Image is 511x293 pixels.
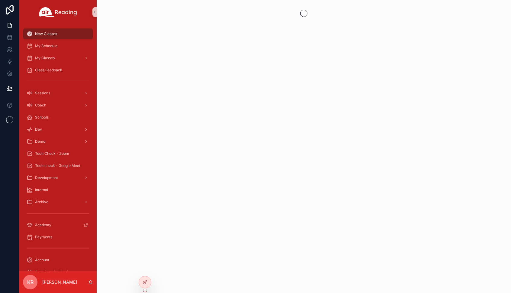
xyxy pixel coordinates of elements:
[35,139,45,144] span: Demo
[35,200,48,204] span: Archive
[23,65,93,76] a: Class Feedback
[35,44,57,48] span: My Schedule
[23,160,93,171] a: Tech check - Google Meet
[23,148,93,159] a: Tech Check - Zoom
[23,88,93,99] a: Sessions
[23,124,93,135] a: Dev
[27,278,34,286] span: KR
[35,56,55,60] span: My Classes
[23,255,93,265] a: Account
[35,258,49,262] span: Account
[35,163,80,168] span: Tech check - Google Meet
[35,187,48,192] span: Internal
[39,7,77,17] img: App logo
[23,232,93,243] a: Payments
[23,100,93,111] a: Coach
[35,235,52,239] span: Payments
[23,184,93,195] a: Internal
[23,267,93,278] a: Substitute Applications
[35,151,69,156] span: Tech Check - Zoom
[23,41,93,51] a: My Schedule
[23,220,93,230] a: Academy
[35,175,58,180] span: Development
[23,53,93,63] a: My Classes
[42,279,77,285] p: [PERSON_NAME]
[35,68,62,73] span: Class Feedback
[35,270,74,275] span: Substitute Applications
[35,115,49,120] span: Schools
[23,136,93,147] a: Demo
[35,223,51,227] span: Academy
[23,112,93,123] a: Schools
[23,172,93,183] a: Development
[23,197,93,207] a: Archive
[35,103,46,108] span: Coach
[19,24,97,271] div: scrollable content
[35,127,42,132] span: Dev
[23,28,93,39] a: New Classes
[35,31,57,36] span: New Classes
[35,91,50,96] span: Sessions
